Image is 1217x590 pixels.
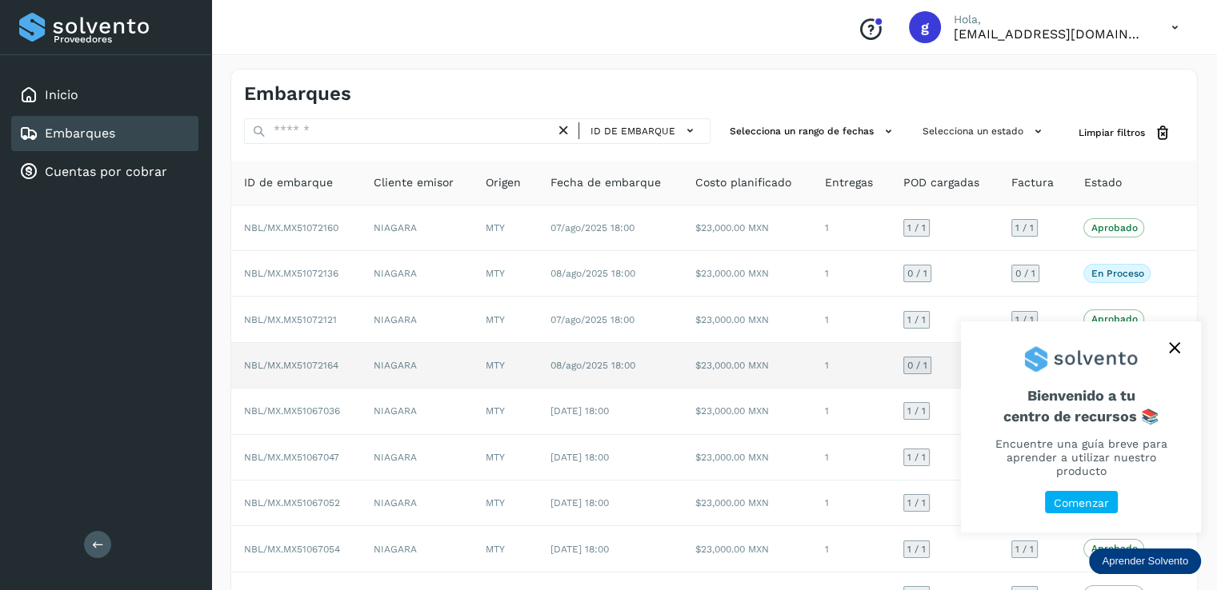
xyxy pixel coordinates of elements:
td: 1 [812,480,891,526]
span: Origen [486,174,521,191]
td: 1 [812,526,891,572]
div: Inicio [11,78,198,113]
td: NIAGARA [361,297,473,342]
td: 1 [812,297,891,342]
span: 0 / 1 [907,269,927,278]
span: 1 / 1 [907,406,926,416]
div: Aprender Solvento [1089,548,1201,574]
td: $23,000.00 MXN [683,297,812,342]
span: Bienvenido a tu [980,387,1182,425]
td: 1 [812,435,891,480]
a: Cuentas por cobrar [45,164,167,179]
p: gzamora@tyaasa.mx [954,26,1146,42]
p: Comenzar [1054,496,1109,510]
span: Estado [1083,174,1121,191]
button: Selecciona un rango de fechas [723,118,903,145]
span: POD cargadas [903,174,979,191]
span: 08/ago/2025 18:00 [550,360,635,371]
td: MTY [473,526,538,572]
span: 1 / 1 [907,315,926,325]
td: MTY [473,297,538,342]
p: Encuentre una guía breve para aprender a utilizar nuestro producto [980,437,1182,477]
button: Selecciona un estado [916,118,1053,145]
td: $23,000.00 MXN [683,480,812,526]
p: Aprobado [1091,313,1137,325]
span: NBL/MX.MX51072160 [244,222,338,233]
td: 1 [812,251,891,297]
p: Hola, [954,13,1146,26]
span: Fecha de embarque [550,174,661,191]
span: [DATE] 18:00 [550,452,609,463]
a: Inicio [45,87,78,102]
span: Entregas [825,174,873,191]
span: 1 / 1 [1015,544,1034,554]
td: NIAGARA [361,480,473,526]
div: Aprender Solvento [961,321,1201,532]
div: Embarques [11,116,198,151]
span: 07/ago/2025 18:00 [550,314,635,325]
h4: Embarques [244,82,351,106]
p: Proveedores [54,34,192,45]
span: [DATE] 18:00 [550,544,609,555]
span: ID de embarque [590,124,675,138]
td: 1 [812,205,891,251]
td: $23,000.00 MXN [683,343,812,389]
td: $23,000.00 MXN [683,205,812,251]
span: 1 / 1 [907,544,926,554]
td: $23,000.00 MXN [683,251,812,297]
td: NIAGARA [361,205,473,251]
td: MTY [473,389,538,434]
span: 1 / 1 [907,452,926,462]
span: NBL/MX.MX51067036 [244,405,340,417]
span: 1 / 1 [907,498,926,508]
td: MTY [473,251,538,297]
td: $23,000.00 MXN [683,389,812,434]
span: 1 / 1 [1015,223,1034,233]
td: MTY [473,435,538,480]
td: 1 [812,389,891,434]
td: NIAGARA [361,343,473,389]
span: 0 / 1 [1015,269,1035,278]
span: NBL/MX.MX51067047 [244,452,339,463]
td: $23,000.00 MXN [683,526,812,572]
td: NIAGARA [361,526,473,572]
p: Aprobado [1091,543,1137,554]
p: centro de recursos 📚 [980,408,1182,425]
span: 08/ago/2025 18:00 [550,268,635,279]
p: Aprender Solvento [1102,555,1188,568]
span: ID de embarque [244,174,333,191]
span: Limpiar filtros [1079,126,1145,140]
span: [DATE] 18:00 [550,497,609,508]
td: NIAGARA [361,389,473,434]
p: Aprobado [1091,222,1137,233]
span: NBL/MX.MX51067054 [244,544,340,555]
td: MTY [473,205,538,251]
button: Comenzar [1045,491,1118,514]
a: Embarques [45,126,115,141]
td: MTY [473,480,538,526]
td: NIAGARA [361,251,473,297]
td: $23,000.00 MXN [683,435,812,480]
td: NIAGARA [361,435,473,480]
span: 1 / 1 [907,223,926,233]
td: 1 [812,343,891,389]
button: ID de embarque [586,119,703,142]
span: NBL/MX.MX51072121 [244,314,337,325]
span: Costo planificado [695,174,791,191]
span: NBL/MX.MX51072136 [244,268,338,279]
button: Limpiar filtros [1066,118,1184,148]
span: NBL/MX.MX51072164 [244,360,338,371]
span: 1 / 1 [1015,315,1034,325]
span: NBL/MX.MX51067052 [244,497,340,508]
span: [DATE] 18:00 [550,405,609,417]
span: 07/ago/2025 18:00 [550,222,635,233]
span: Cliente emisor [374,174,454,191]
span: Factura [1011,174,1054,191]
div: Cuentas por cobrar [11,154,198,189]
p: En proceso [1091,268,1143,279]
span: 0 / 1 [907,361,927,370]
button: close, [1163,336,1187,360]
td: MTY [473,343,538,389]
